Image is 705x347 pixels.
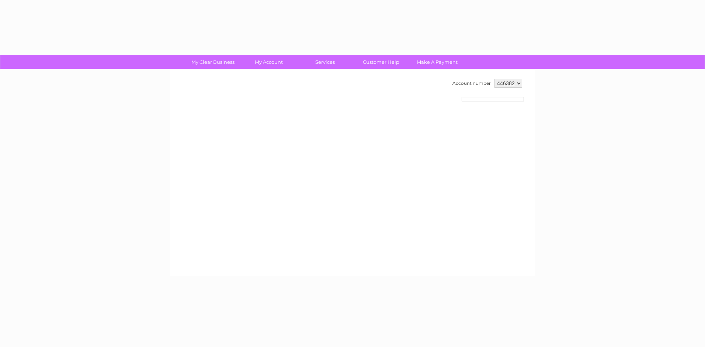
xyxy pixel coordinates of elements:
[407,55,468,69] a: Make A Payment
[183,55,243,69] a: My Clear Business
[351,55,411,69] a: Customer Help
[451,77,493,90] td: Account number
[239,55,299,69] a: My Account
[295,55,355,69] a: Services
